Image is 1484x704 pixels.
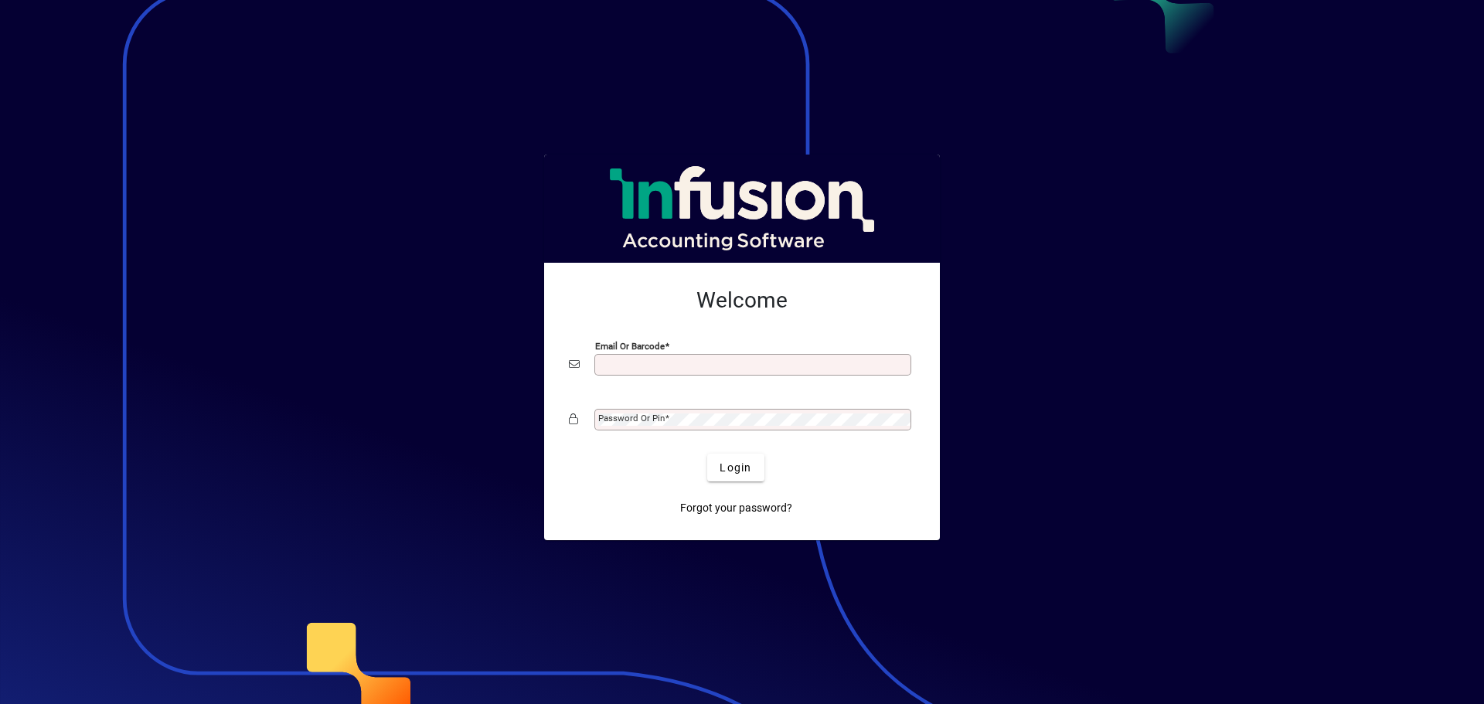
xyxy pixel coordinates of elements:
[680,500,792,516] span: Forgot your password?
[598,413,665,423] mat-label: Password or Pin
[674,494,798,522] a: Forgot your password?
[595,341,665,352] mat-label: Email or Barcode
[720,460,751,476] span: Login
[707,454,764,481] button: Login
[569,287,915,314] h2: Welcome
